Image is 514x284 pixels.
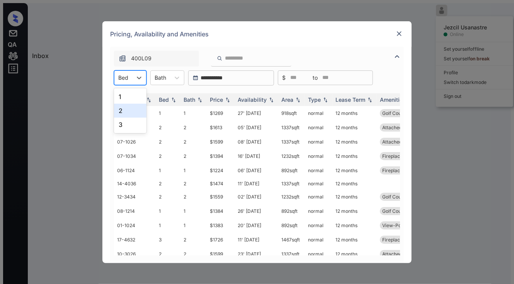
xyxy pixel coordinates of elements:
span: Golf Course vie... [382,208,419,214]
td: 27' [DATE] [235,106,278,120]
div: Price [210,96,223,103]
td: 1 [180,204,207,218]
td: 23' [DATE] [235,247,278,261]
td: 08-1214 [114,204,156,218]
span: View-Pool [382,222,405,228]
td: normal [305,163,332,178]
td: 14-4036 [114,178,156,190]
td: 1337 sqft [278,135,305,149]
div: Amenities [380,96,406,103]
td: 2 [156,247,180,261]
td: $1599 [207,247,235,261]
span: 400L09 [131,54,151,63]
img: sorting [267,97,275,102]
td: 16' [DATE] [235,149,278,163]
span: $ [282,74,286,82]
td: normal [305,233,332,247]
div: Lease Term [335,96,365,103]
td: 1 [180,106,207,120]
td: 2 [180,247,207,261]
span: Golf Course vie... [382,194,419,200]
td: $1599 [207,135,235,149]
td: 12 months [332,135,377,149]
td: 1 [156,163,180,178]
span: to [313,74,318,82]
div: 2 [114,104,146,118]
td: 2 [156,135,180,149]
td: 11' [DATE] [235,178,278,190]
img: sorting [366,97,374,102]
span: Attached 1 Car ... [382,139,419,145]
td: normal [305,190,332,204]
td: 07-1026 [114,135,156,149]
td: 2 [180,178,207,190]
td: 1 [180,163,207,178]
td: 12 months [332,120,377,135]
td: 06' [DATE] [235,163,278,178]
img: sorting [196,97,204,102]
td: 26' [DATE] [235,204,278,218]
td: normal [305,178,332,190]
td: 12 months [332,190,377,204]
td: 05' [DATE] [235,120,278,135]
td: 918 sqft [278,106,305,120]
td: normal [305,218,332,233]
td: 12 months [332,106,377,120]
td: 3 [156,233,180,247]
td: 2 [156,149,180,163]
span: Fireplace [382,168,403,173]
td: 1 [156,204,180,218]
span: Fireplace [382,237,403,243]
td: $1383 [207,218,235,233]
td: 2 [180,190,207,204]
img: sorting [170,97,177,102]
td: 1232 sqft [278,149,305,163]
span: Attached 1 Car ... [382,125,419,130]
img: close [395,30,403,38]
td: 12-3434 [114,190,156,204]
td: 01-1024 [114,218,156,233]
div: Bed [159,96,169,103]
td: 11' [DATE] [235,233,278,247]
td: 2 [180,233,207,247]
td: 2 [156,178,180,190]
td: 2 [180,135,207,149]
img: icon-zuma [119,55,126,62]
td: normal [305,135,332,149]
td: 07-1034 [114,149,156,163]
td: 12 months [332,149,377,163]
span: Fireplace [382,153,403,159]
td: 12 months [332,163,377,178]
td: 06-1124 [114,163,156,178]
img: icon-zuma [393,52,402,61]
div: Area [281,96,293,103]
td: 1337 sqft [278,247,305,261]
td: 1467 sqft [278,233,305,247]
td: 1337 sqft [278,120,305,135]
td: 1 [180,218,207,233]
span: Attached 1 Car ... [382,251,419,257]
img: icon-zuma [217,55,223,62]
td: 1 [156,218,180,233]
div: Pricing, Availability and Amenities [102,21,412,47]
td: 12 months [332,204,377,218]
td: 1232 sqft [278,190,305,204]
td: $1224 [207,163,235,178]
img: sorting [145,97,153,102]
td: $1384 [207,204,235,218]
td: normal [305,204,332,218]
td: $1726 [207,233,235,247]
td: 08' [DATE] [235,135,278,149]
div: Bath [184,96,195,103]
td: normal [305,247,332,261]
td: 20' [DATE] [235,218,278,233]
td: 892 sqft [278,163,305,178]
img: sorting [224,97,231,102]
img: sorting [294,97,302,102]
td: 1 [156,106,180,120]
td: 12 months [332,178,377,190]
div: 1 [114,90,146,104]
td: 1337 sqft [278,178,305,190]
td: 12 months [332,233,377,247]
td: $1474 [207,178,235,190]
